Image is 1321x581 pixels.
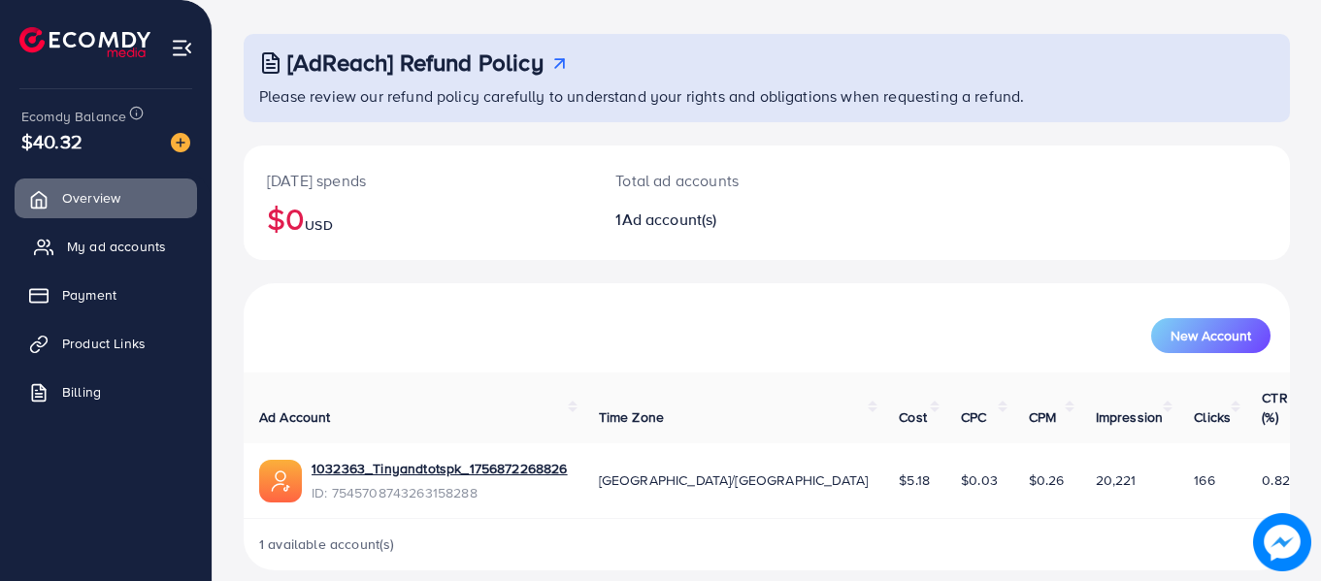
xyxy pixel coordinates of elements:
[1096,470,1137,490] span: 20,221
[15,372,197,411] a: Billing
[622,209,717,230] span: Ad account(s)
[899,407,927,427] span: Cost
[267,169,569,192] p: [DATE] spends
[1151,318,1271,353] button: New Account
[961,470,998,490] span: $0.03
[1194,407,1231,427] span: Clicks
[1253,513,1311,571] img: image
[961,407,986,427] span: CPC
[615,169,831,192] p: Total ad accounts
[171,133,190,152] img: image
[599,407,664,427] span: Time Zone
[312,483,568,502] span: ID: 7545708743263158288
[15,227,197,266] a: My ad accounts
[62,334,146,353] span: Product Links
[21,107,126,126] span: Ecomdy Balance
[62,382,101,402] span: Billing
[171,37,193,59] img: menu
[19,27,150,57] img: logo
[67,237,166,256] span: My ad accounts
[1262,470,1290,490] span: 0.82
[615,210,831,229] h2: 1
[62,285,116,305] span: Payment
[21,127,83,155] span: $40.32
[1029,407,1056,427] span: CPM
[1029,470,1065,490] span: $0.26
[599,470,869,490] span: [GEOGRAPHIC_DATA]/[GEOGRAPHIC_DATA]
[287,48,544,77] h3: [AdReach] Refund Policy
[1171,329,1251,342] span: New Account
[312,459,568,478] a: 1032363_Tinyandtotspk_1756872268826
[1096,407,1164,427] span: Impression
[15,178,197,217] a: Overview
[15,324,197,363] a: Product Links
[62,188,120,208] span: Overview
[15,275,197,314] a: Payment
[259,460,302,502] img: ic-ads-acc.e4c84228.svg
[259,407,331,427] span: Ad Account
[267,200,569,237] h2: $0
[305,215,332,235] span: USD
[1194,470,1214,490] span: 166
[259,84,1278,108] p: Please review our refund policy carefully to understand your rights and obligations when requesti...
[899,470,930,490] span: $5.18
[259,534,395,554] span: 1 available account(s)
[1262,388,1287,427] span: CTR (%)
